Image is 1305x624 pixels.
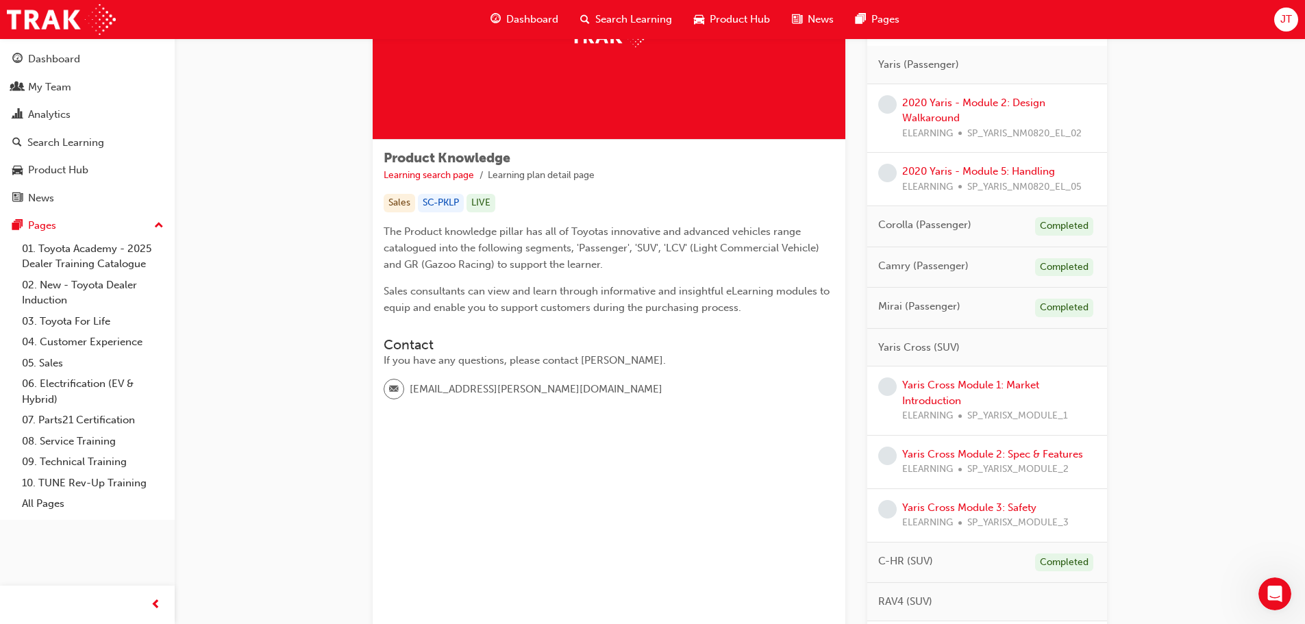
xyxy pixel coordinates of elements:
span: JT [1280,12,1292,27]
button: DashboardMy TeamAnalyticsSearch LearningProduct HubNews [5,44,169,213]
div: Pages [28,218,56,234]
span: ELEARNING [902,179,953,195]
a: 10. TUNE Rev-Up Training [16,473,169,494]
button: JT [1274,8,1298,32]
button: Pages [5,213,169,238]
span: guage-icon [12,53,23,66]
a: 09. Technical Training [16,451,169,473]
a: Yaris Cross Module 1: Market Introduction [902,379,1039,407]
span: ELEARNING [902,126,953,142]
span: ELEARNING [902,408,953,424]
span: email-icon [389,381,399,399]
div: Completed [1035,553,1093,572]
span: Search Learning [595,12,672,27]
img: Trak [7,4,116,35]
div: Analytics [28,107,71,123]
a: 2020 Yaris - Module 5: Handling [902,165,1055,177]
a: Yaris Cross Module 2: Spec & Features [902,448,1083,460]
a: 08. Service Training [16,431,169,452]
span: Yaris (Passenger) [878,57,959,73]
div: SC-PKLP [418,194,464,212]
span: pages-icon [856,11,866,28]
a: search-iconSearch Learning [569,5,683,34]
a: pages-iconPages [845,5,910,34]
span: up-icon [154,217,164,235]
span: guage-icon [490,11,501,28]
a: car-iconProduct Hub [683,5,781,34]
span: learningRecordVerb_NONE-icon [878,377,897,396]
h3: Contact [384,337,834,353]
li: Learning plan detail page [488,168,595,184]
span: learningRecordVerb_NONE-icon [878,164,897,182]
a: Dashboard [5,47,169,72]
a: Search Learning [5,130,169,155]
span: Dashboard [506,12,558,27]
span: Pages [871,12,899,27]
a: All Pages [16,493,169,514]
span: SP_YARIS_NM0820_EL_02 [967,126,1082,142]
span: SP_YARIS_NM0820_EL_05 [967,179,1082,195]
iframe: Intercom live chat [1258,577,1291,610]
span: car-icon [694,11,704,28]
div: News [28,190,54,206]
span: prev-icon [151,597,161,614]
span: RAV4 (SUV) [878,594,932,610]
span: pages-icon [12,220,23,232]
a: 01. Toyota Academy - 2025 Dealer Training Catalogue [16,238,169,275]
div: LIVE [467,194,495,212]
span: Yaris Cross (SUV) [878,340,960,355]
a: 05. Sales [16,353,169,374]
span: Product Knowledge [384,150,510,166]
span: car-icon [12,164,23,177]
span: SP_YARISX_MODULE_1 [967,408,1068,424]
span: Mirai (Passenger) [878,299,960,314]
span: Camry (Passenger) [878,258,969,274]
span: News [808,12,834,27]
div: Completed [1035,299,1093,317]
a: 2020 Yaris - Module 2: Design Walkaround [902,97,1045,125]
a: guage-iconDashboard [480,5,569,34]
span: ELEARNING [902,462,953,477]
div: Completed [1035,258,1093,277]
a: news-iconNews [781,5,845,34]
span: people-icon [12,82,23,94]
a: Analytics [5,102,169,127]
span: search-icon [580,11,590,28]
span: news-icon [12,192,23,205]
div: Product Hub [28,162,88,178]
span: ELEARNING [902,515,953,531]
div: If you have any questions, please contact [PERSON_NAME]. [384,353,834,369]
a: Learning search page [384,169,474,181]
span: learningRecordVerb_NONE-icon [878,95,897,114]
a: 07. Parts21 Certification [16,410,169,431]
a: 06. Electrification (EV & Hybrid) [16,373,169,410]
span: Sales consultants can view and learn through informative and insightful eLearning modules to equi... [384,285,832,314]
span: The Product knowledge pillar has all of Toyotas innovative and advanced vehicles range catalogued... [384,225,822,271]
span: Corolla (Passenger) [878,217,971,233]
a: My Team [5,75,169,100]
div: Dashboard [28,51,80,67]
div: Completed [1035,217,1093,236]
div: My Team [28,79,71,95]
span: learningRecordVerb_NONE-icon [878,447,897,465]
span: Product Hub [710,12,770,27]
div: Sales [384,194,415,212]
span: search-icon [12,137,22,149]
span: SP_YARISX_MODULE_3 [967,515,1069,531]
span: news-icon [792,11,802,28]
a: 03. Toyota For Life [16,311,169,332]
span: SP_YARISX_MODULE_2 [967,462,1069,477]
span: C-HR (SUV) [878,553,933,569]
a: News [5,186,169,211]
a: Yaris Cross Module 3: Safety [902,501,1036,514]
a: 02. New - Toyota Dealer Induction [16,275,169,311]
a: Product Hub [5,158,169,183]
span: learningRecordVerb_NONE-icon [878,500,897,519]
div: Search Learning [27,135,104,151]
a: 04. Customer Experience [16,332,169,353]
span: [EMAIL_ADDRESS][PERSON_NAME][DOMAIN_NAME] [410,382,662,397]
span: chart-icon [12,109,23,121]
